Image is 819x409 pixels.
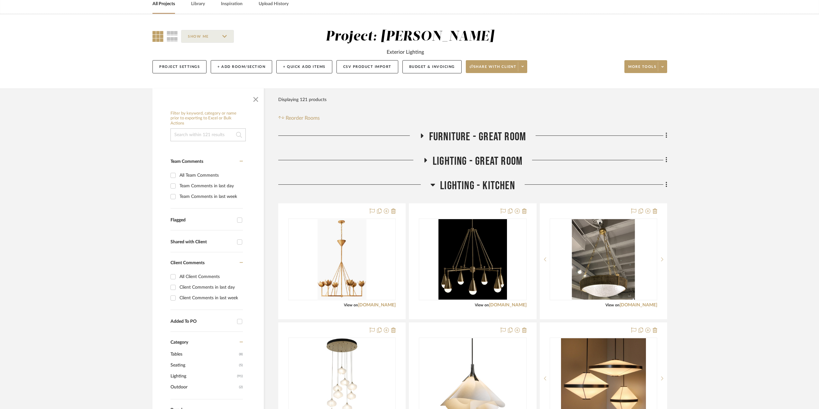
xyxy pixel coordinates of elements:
[326,30,494,43] div: Project: [PERSON_NAME]
[358,303,396,307] a: [DOMAIN_NAME]
[152,60,207,73] button: Project Settings
[179,293,241,303] div: Client Comments in last week
[470,64,517,74] span: Share with client
[239,349,243,359] span: (8)
[624,60,667,73] button: More tools
[170,128,246,141] input: Search within 121 results
[211,60,272,73] button: + Add Room/Section
[170,261,205,265] span: Client Comments
[344,303,358,307] span: View on
[170,319,234,324] div: Added To PO
[402,60,462,73] button: Budget & Invoicing
[336,60,398,73] button: CSV Product Import
[276,60,332,73] button: + Quick Add Items
[170,111,246,126] h6: Filter by keyword, category or name prior to exporting to Excel or Bulk Actions
[249,92,262,105] button: Close
[466,60,528,73] button: Share with client
[317,219,366,300] img: VISUAL COMFORT ALBERTO LARGE SINGLE TIER CHANDELIER 40"DIA X 46.75"H PLUS 72" CHAIN
[179,170,241,181] div: All Team Comments
[387,48,424,56] div: Exterior Lighting
[419,219,526,300] div: 0
[572,219,635,300] img: BAKER MURANO DISH PENDANT 31.25"DIA X 51.75"H
[239,382,243,392] span: (2)
[605,303,620,307] span: View on
[475,303,489,307] span: View on
[170,218,234,223] div: Flagged
[170,382,237,393] span: Outdoor
[429,130,526,144] span: FURNITURE - GREAT ROOM
[278,93,327,106] div: Displaying 121 products
[620,303,657,307] a: [DOMAIN_NAME]
[179,191,241,202] div: Team Comments in last week
[433,154,522,168] span: LIGHTING - GREAT ROOM
[440,179,515,193] span: LIGHTING - KITCHEN
[239,360,243,370] span: (5)
[170,340,188,345] span: Category
[550,219,657,300] div: 0
[179,272,241,282] div: All Client Comments
[170,159,203,164] span: Team Comments
[170,349,237,360] span: Tables
[489,303,527,307] a: [DOMAIN_NAME]
[170,360,237,371] span: Seating
[278,114,320,122] button: Reorder Rooms
[628,64,656,74] span: More tools
[438,219,507,300] img: APPARATUS TRIAD 7 PENDANT 29.5"DIA X 28"H
[286,114,320,122] span: Reorder Rooms
[237,371,243,381] span: (91)
[170,371,235,382] span: Lighting
[170,239,234,245] div: Shared with Client
[179,282,241,293] div: Client Comments in last day
[179,181,241,191] div: Team Comments in last day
